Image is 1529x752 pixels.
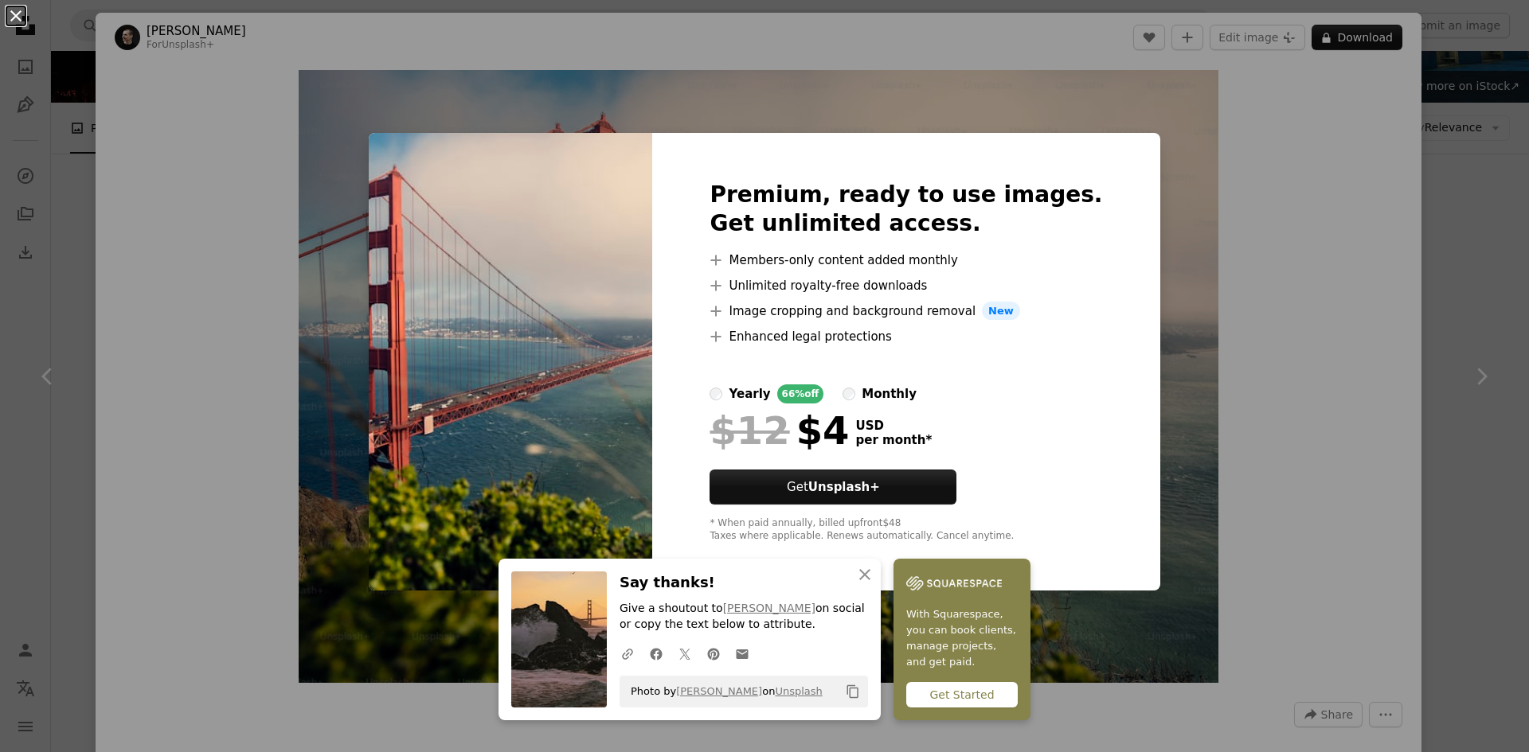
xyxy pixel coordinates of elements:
[623,679,823,704] span: Photo by on
[642,637,671,669] a: Share on Facebook
[710,517,1102,543] div: * When paid annually, billed upfront $48 Taxes where applicable. Renews automatically. Cancel any...
[710,388,722,400] input: yearly66%off
[710,251,1102,270] li: Members-only content added monthly
[620,571,868,594] h3: Say thanks!
[855,433,932,447] span: per month *
[775,685,822,697] a: Unsplash
[671,637,699,669] a: Share on Twitter
[710,410,789,451] span: $12
[894,559,1030,720] a: With Squarespace, you can book clients, manage projects, and get paid.Get Started
[839,678,866,705] button: Copy to clipboard
[676,685,762,697] a: [PERSON_NAME]
[728,637,757,669] a: Share over email
[710,470,956,505] button: GetUnsplash+
[710,410,849,451] div: $4
[710,181,1102,238] h2: Premium, ready to use images. Get unlimited access.
[862,384,917,403] div: monthly
[843,388,855,400] input: monthly
[710,302,1102,321] li: Image cropping and background removal
[982,302,1020,321] span: New
[906,571,1002,595] img: file-1747939142011-51e5cc87e3c9
[699,637,728,669] a: Share on Pinterest
[855,419,932,433] span: USD
[906,606,1018,670] span: With Squarespace, you can book clients, manage projects, and get paid.
[723,602,815,614] a: [PERSON_NAME]
[620,601,868,633] p: Give a shoutout to on social or copy the text below to attribute.
[710,327,1102,346] li: Enhanced legal protections
[369,133,652,591] img: premium_photo-1673266633864-4cfdcf42eb9c
[906,682,1018,707] div: Get Started
[729,384,770,403] div: yearly
[777,384,824,403] div: 66% off
[710,276,1102,295] li: Unlimited royalty-free downloads
[808,480,880,494] strong: Unsplash+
